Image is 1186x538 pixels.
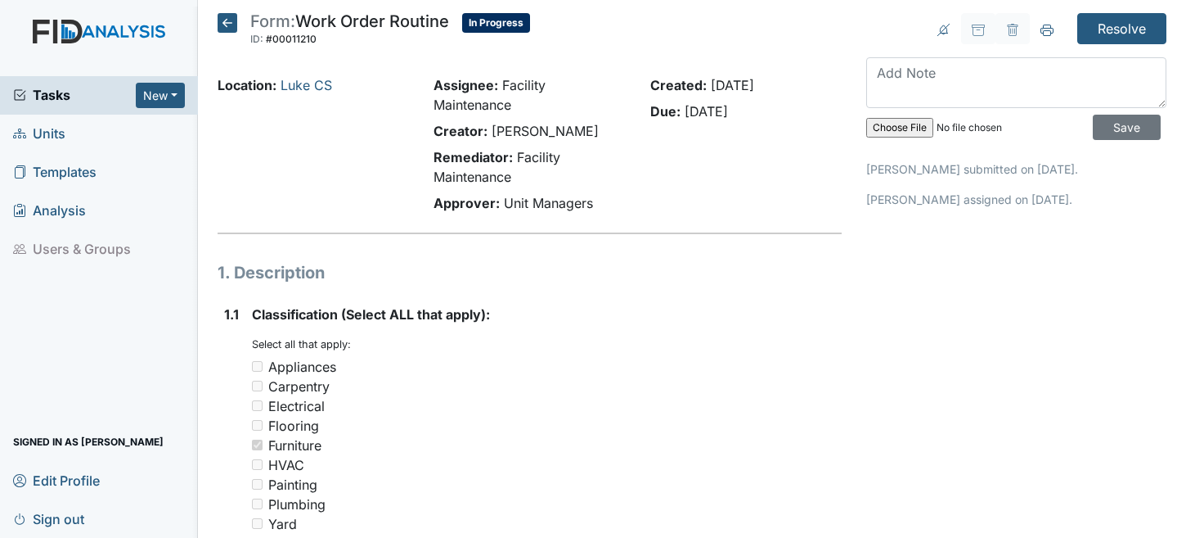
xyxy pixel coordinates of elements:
a: Tasks [13,85,136,105]
div: Furniture [268,436,321,455]
input: Appliances [252,361,263,372]
span: Analysis [13,198,86,224]
div: Yard [268,514,297,534]
input: Carpentry [252,381,263,391]
p: [PERSON_NAME] submitted on [DATE]. [866,160,1166,178]
span: Edit Profile [13,468,100,493]
span: [PERSON_NAME] [492,123,599,139]
strong: Remediator: [434,149,513,165]
span: Units [13,121,65,147]
input: Plumbing [252,499,263,509]
strong: Approver: [434,195,500,211]
input: Yard [252,518,263,529]
button: New [136,83,185,108]
strong: Created: [650,77,707,93]
input: Save [1093,115,1161,140]
input: Electrical [252,400,263,411]
div: Plumbing [268,495,326,514]
small: Select all that apply: [252,338,351,350]
input: HVAC [252,459,263,470]
div: Electrical [268,396,325,416]
p: [PERSON_NAME] assigned on [DATE]. [866,191,1166,208]
input: Painting [252,479,263,490]
div: Appliances [268,357,336,377]
input: Furniture [252,440,263,450]
span: [DATE] [685,103,728,120]
span: Templates [13,160,97,185]
strong: Creator: [434,123,487,139]
span: ID: [250,33,263,45]
label: 1.1 [224,305,239,324]
span: [DATE] [711,77,754,93]
span: Classification (Select ALL that apply): [252,306,490,323]
strong: Location: [218,77,276,93]
span: #00011210 [266,33,317,45]
div: HVAC [268,455,304,475]
div: Work Order Routine [250,13,449,49]
strong: Assignee: [434,77,498,93]
div: Carpentry [268,377,330,396]
a: Luke CS [281,77,332,93]
span: Signed in as [PERSON_NAME] [13,429,164,454]
strong: Due: [650,103,681,120]
input: Resolve [1077,13,1166,44]
div: Flooring [268,416,319,436]
input: Flooring [252,420,263,431]
div: Painting [268,475,317,495]
span: Form: [250,11,295,31]
span: In Progress [462,13,530,33]
span: Sign out [13,506,84,531]
span: Unit Managers [504,195,593,211]
h1: 1. Description [218,260,842,285]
